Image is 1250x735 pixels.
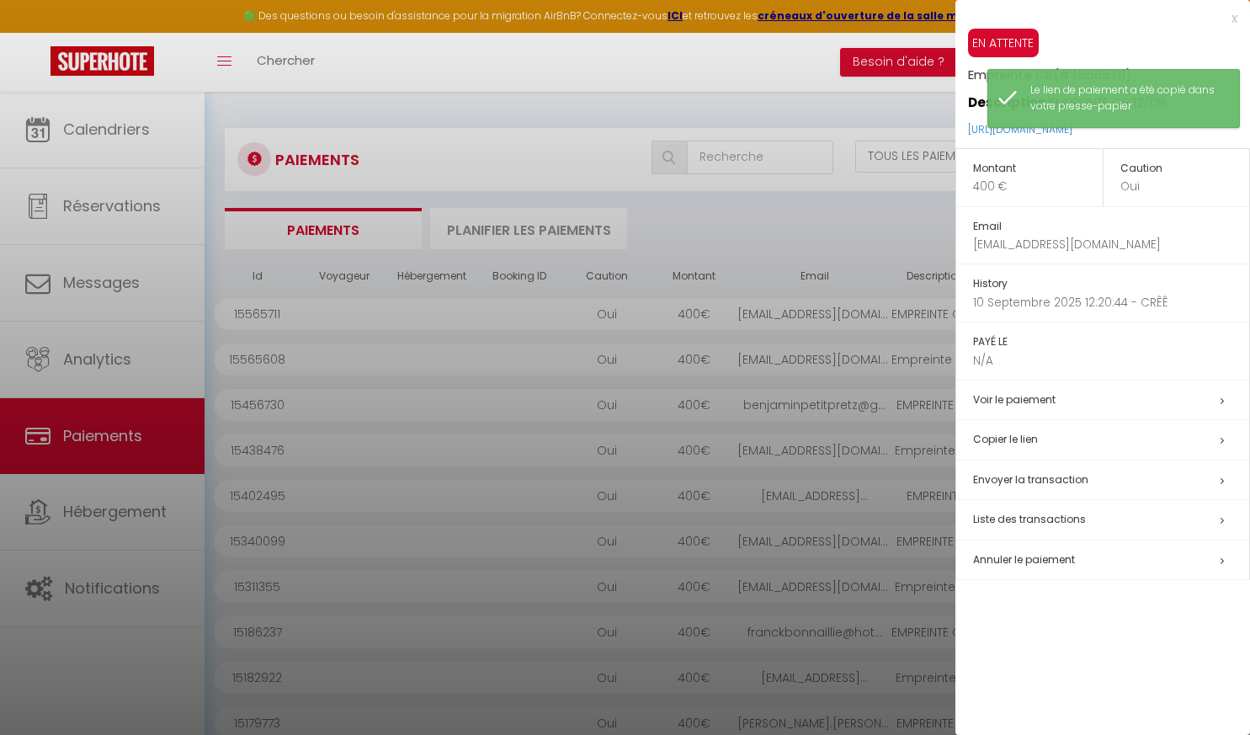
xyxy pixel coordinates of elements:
[1120,159,1250,178] h5: Caution
[1120,178,1250,195] p: Oui
[973,274,1249,294] h5: History
[973,333,1249,352] h5: PAYÉ LE
[973,159,1103,178] h5: Montant
[968,122,1072,136] a: [URL][DOMAIN_NAME]
[973,294,1249,312] p: 10 Septembre 2025 12:20:44 - CRÊÊ
[955,8,1237,29] div: x
[1053,66,1132,83] span: (# 15565711)
[968,93,1050,111] strong: Description:
[968,83,1250,113] p: EMPREINTE CB 12/09
[973,552,1075,567] span: Annuler le paiement
[1030,83,1222,115] div: Le lien de paiement a été copié dans votre presse-papier
[968,29,1039,57] span: EN ATTENTE
[973,178,1103,195] p: 400 €
[968,57,1250,83] h5: Empreinte CB
[973,430,1249,450] h5: Copier le lien
[973,236,1249,253] p: [EMAIL_ADDRESS][DOMAIN_NAME]
[973,512,1086,526] span: Liste des transactions
[13,7,64,57] button: Ouvrir le widget de chat LiveChat
[973,352,1249,370] p: N/A
[973,392,1056,407] a: Voir le paiement
[973,472,1088,487] span: Envoyer la transaction
[973,217,1249,237] h5: Email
